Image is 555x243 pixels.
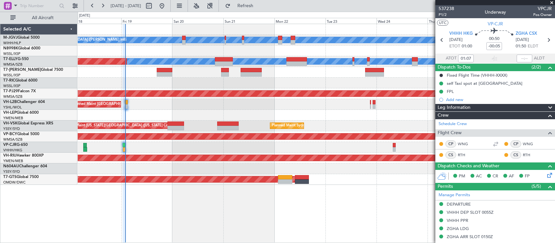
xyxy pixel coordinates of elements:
div: ZGHA LDG [447,226,469,231]
div: Tue 23 [325,18,377,24]
div: Planned Maint Sydney ([PERSON_NAME] Intl) [272,121,347,131]
span: FP [525,173,530,180]
span: [DATE] - [DATE] [111,3,141,9]
div: Sat 20 [172,18,223,24]
span: 01:50 [516,43,526,50]
span: T7-PJ29 [3,89,18,93]
input: --:-- [458,55,474,62]
span: Dispatch Checks and Weather [438,162,499,170]
div: AOG Maint [US_STATE][GEOGRAPHIC_DATA] ([US_STATE] City Intl) [66,121,178,131]
span: N604AU [3,164,19,168]
span: [DATE] [516,37,529,43]
span: AC [476,173,482,180]
span: ELDT [528,43,538,50]
span: ATOT [446,55,456,62]
a: T7-ELLYG-550 [3,57,29,61]
span: VHHH HKG [449,31,473,37]
div: Underway [485,9,506,16]
a: YMEN/MEB [3,159,23,163]
div: Mon 22 [274,18,325,24]
a: RTH [458,152,472,158]
a: N604AUChallenger 604 [3,164,47,168]
button: All Aircraft [7,13,71,23]
span: 537238 [439,5,454,12]
span: VPCJR [533,5,552,12]
a: Schedule Crew [439,121,467,127]
a: YSHL/WOL [3,105,22,110]
span: AF [509,173,514,180]
div: Fri 19 [121,18,172,24]
a: T7-GTSGlobal 7500 [3,175,39,179]
span: [DATE] [449,37,463,43]
div: VHHH DEP SLOT 0055Z [447,210,494,215]
span: ETOT [449,43,460,50]
span: (5/5) [532,183,541,190]
span: 00:50 [489,36,499,42]
a: WIHH/HLP [3,41,21,45]
a: N8998KGlobal 6000 [3,46,40,50]
span: Permits [438,183,453,190]
a: WNG [523,141,537,147]
a: WSSL/XSP [3,83,20,88]
a: YSSY/SYD [3,126,20,131]
span: N8998K [3,46,18,50]
span: M-JGVJ [3,36,18,40]
a: Manage Permits [439,192,470,198]
span: VH-VSK [3,122,18,125]
input: Trip Number [20,1,57,11]
span: ZGHA CSX [516,31,537,37]
a: WSSL/XSP [3,73,20,78]
a: VH-RIUHawker 800XP [3,154,44,158]
a: WMSA/SZB [3,137,22,142]
span: Flight Crew [438,129,462,137]
span: (2/2) [532,64,541,70]
span: Refresh [232,4,259,8]
span: VP-CJR [488,20,503,27]
div: Thu 18 [70,18,121,24]
a: WNG [458,141,472,147]
span: PM [459,173,465,180]
span: ALDT [534,55,545,62]
div: CP [510,140,521,147]
span: VH-RIU [3,154,17,158]
span: VP-CJR [3,143,17,147]
div: CP [445,140,456,147]
div: CS [510,151,521,159]
div: self Taxi spot at [GEOGRAPHIC_DATA] [447,81,522,86]
div: Wed 24 [377,18,428,24]
a: T7-[PERSON_NAME]Global 7500 [3,68,63,72]
a: YMEN/MEB [3,116,23,121]
a: VH-LEPGlobal 6000 [3,111,39,115]
a: M-JGVJGlobal 5000 [3,36,40,40]
span: All Aircraft [17,16,69,20]
div: Fixed Flight Time (VHHH-XXXX) [447,72,508,78]
span: VH-LEP [3,111,17,115]
a: VH-VSKGlobal Express XRS [3,122,53,125]
span: Leg Information [438,104,470,111]
span: T7-GTS [3,175,17,179]
span: T7-[PERSON_NAME] [3,68,41,72]
a: VP-CJRG-650 [3,143,28,147]
div: [DATE] [79,13,90,19]
span: CR [493,173,498,180]
button: UTC [437,20,448,26]
div: FPL [447,89,454,94]
a: VP-BCYGlobal 5000 [3,132,39,136]
a: RTH [523,152,537,158]
a: VHHH/HKG [3,148,22,153]
div: DEPARTURE [447,201,471,207]
span: P1/2 [439,12,454,18]
span: Pos Owner [533,12,552,18]
div: Thu 25 [428,18,479,24]
div: Add new [446,97,552,102]
div: ZGHA ARR SLOT 0150Z [447,234,493,239]
div: Sun 21 [223,18,274,24]
span: T7-RIC [3,79,15,83]
span: VP-BCY [3,132,17,136]
span: T7-ELLY [3,57,18,61]
a: OMDW/DWC [3,180,26,185]
div: VHHH PPR [447,218,468,223]
span: 01:00 [462,43,472,50]
a: VH-L2BChallenger 604 [3,100,45,104]
a: WSSL/XSP [3,51,20,56]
